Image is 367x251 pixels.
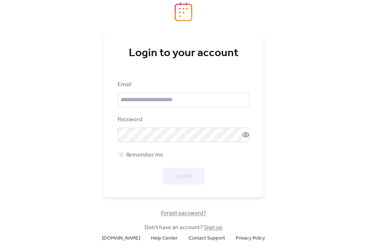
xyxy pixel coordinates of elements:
a: Privacy Policy [236,233,265,242]
div: Password [118,115,248,124]
span: Don't have an account? [145,223,222,232]
img: logo [175,2,192,21]
a: Help Center [151,233,178,242]
a: [DOMAIN_NAME] [102,233,140,242]
span: Remember me [126,151,163,159]
span: Forgot password? [161,209,206,218]
a: Sign up [204,222,222,233]
div: Login to your account [118,46,249,60]
a: Contact Support [189,233,225,242]
span: [DOMAIN_NAME] [102,234,140,243]
span: Contact Support [189,234,225,243]
a: Forgot password? [161,211,206,215]
span: Privacy Policy [236,234,265,243]
div: Email [118,80,248,89]
span: Help Center [151,234,178,243]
